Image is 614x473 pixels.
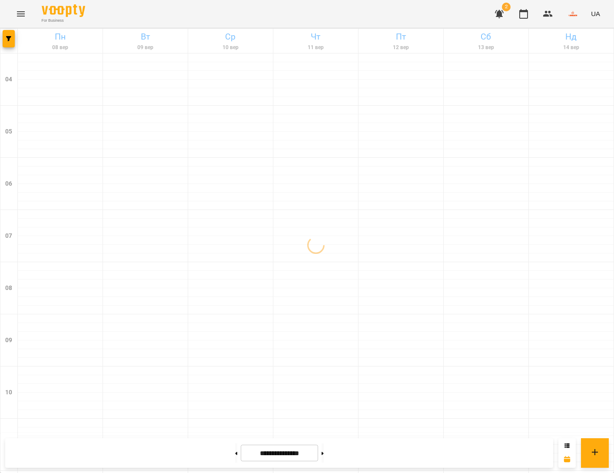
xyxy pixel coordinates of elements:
[104,43,186,52] h6: 09 вер
[42,4,85,17] img: Voopty Logo
[104,30,186,43] h6: Вт
[189,43,272,52] h6: 10 вер
[567,8,579,20] img: 86f377443daa486b3a215227427d088a.png
[591,9,600,18] span: UA
[445,30,527,43] h6: Сб
[5,231,12,241] h6: 07
[5,75,12,84] h6: 04
[19,30,101,43] h6: Пн
[5,283,12,293] h6: 08
[587,6,604,22] button: UA
[19,43,101,52] h6: 08 вер
[275,30,357,43] h6: Чт
[502,3,511,11] span: 2
[5,127,12,137] h6: 05
[445,43,527,52] h6: 13 вер
[360,43,442,52] h6: 12 вер
[530,43,612,52] h6: 14 вер
[10,3,31,24] button: Menu
[5,179,12,189] h6: 06
[360,30,442,43] h6: Пт
[5,336,12,345] h6: 09
[530,30,612,43] h6: Нд
[5,388,12,397] h6: 10
[42,18,85,23] span: For Business
[189,30,272,43] h6: Ср
[275,43,357,52] h6: 11 вер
